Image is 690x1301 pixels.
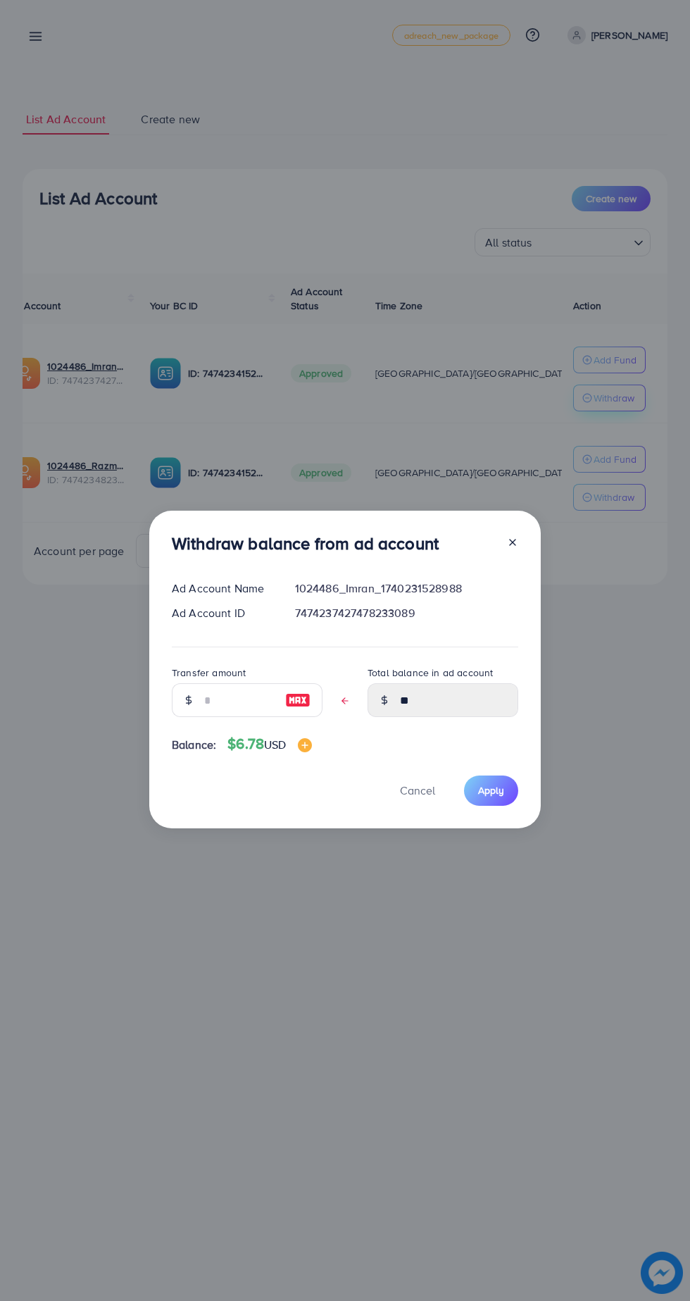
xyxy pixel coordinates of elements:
[172,533,439,554] h3: Withdraw balance from ad account
[172,737,216,753] span: Balance:
[284,605,529,621] div: 7474237427478233089
[400,783,435,798] span: Cancel
[368,666,493,680] label: Total balance in ad account
[284,580,529,597] div: 1024486_Imran_1740231528988
[298,738,312,752] img: image
[382,776,453,806] button: Cancel
[161,605,284,621] div: Ad Account ID
[227,735,311,753] h4: $6.78
[464,776,518,806] button: Apply
[172,666,246,680] label: Transfer amount
[285,692,310,709] img: image
[478,783,504,797] span: Apply
[264,737,286,752] span: USD
[161,580,284,597] div: Ad Account Name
